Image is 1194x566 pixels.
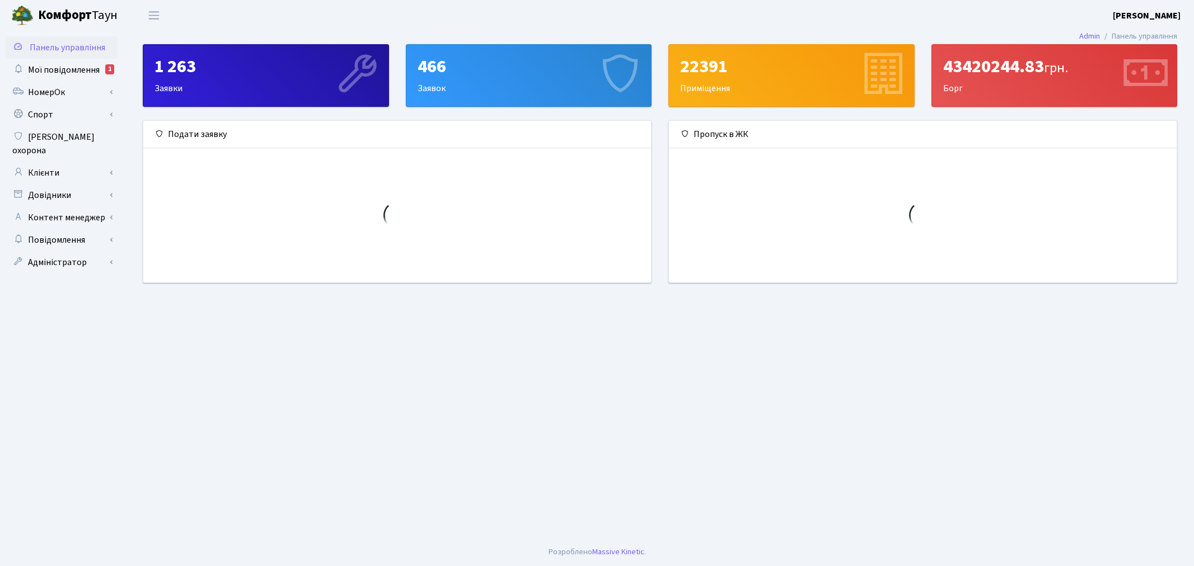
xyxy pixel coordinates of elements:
[406,44,652,107] a: 466Заявок
[1079,30,1100,42] a: Admin
[30,41,105,54] span: Панель управління
[6,251,118,273] a: Адміністратор
[1062,25,1194,48] nav: breadcrumb
[38,6,92,24] b: Комфорт
[143,44,389,107] a: 1 263Заявки
[28,64,100,76] span: Мої повідомлення
[105,64,114,74] div: 1
[1044,58,1068,78] span: грн.
[154,56,377,77] div: 1 263
[6,206,118,229] a: Контент менеджер
[6,162,118,184] a: Клієнти
[669,121,1177,148] div: Пропуск в ЖК
[140,6,168,25] button: Переключити навігацію
[143,45,388,106] div: Заявки
[1100,30,1177,43] li: Панель управління
[549,546,646,558] div: Розроблено .
[669,45,914,106] div: Приміщення
[6,229,118,251] a: Повідомлення
[668,44,915,107] a: 22391Приміщення
[38,6,118,25] span: Таун
[11,4,34,27] img: logo.png
[6,103,118,126] a: Спорт
[6,59,118,81] a: Мої повідомлення1
[943,56,1166,77] div: 43420244.83
[1113,9,1181,22] a: [PERSON_NAME]
[418,56,640,77] div: 466
[1113,10,1181,22] b: [PERSON_NAME]
[932,45,1177,106] div: Борг
[6,184,118,206] a: Довідники
[6,81,118,103] a: НомерОк
[592,546,644,558] a: Massive Kinetic
[680,56,903,77] div: 22391
[143,121,651,148] div: Подати заявку
[6,36,118,59] a: Панель управління
[6,126,118,162] a: [PERSON_NAME] охорона
[406,45,652,106] div: Заявок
